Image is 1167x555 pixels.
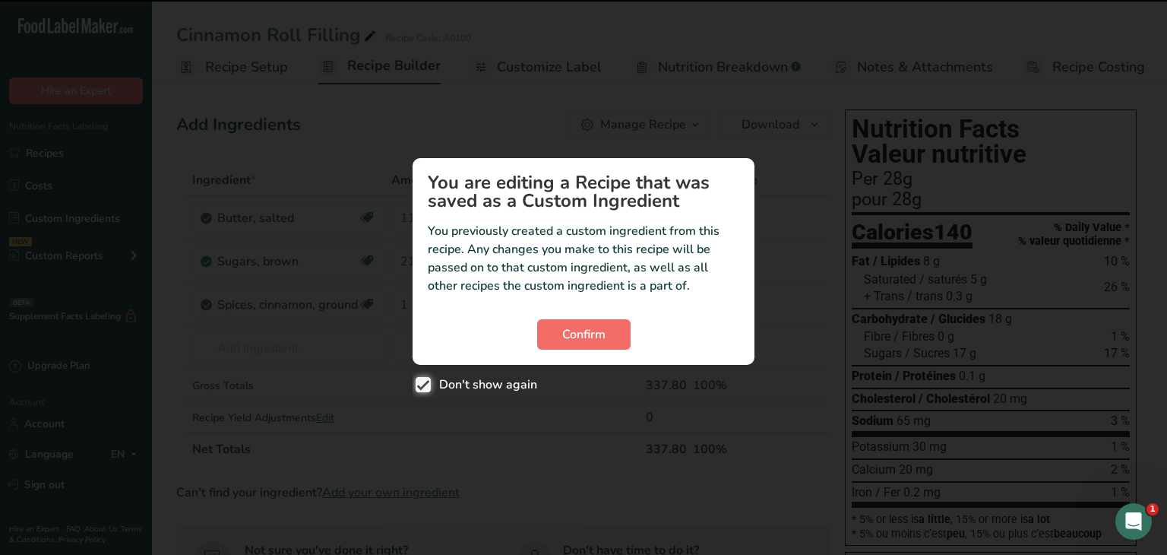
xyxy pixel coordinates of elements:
h1: You are editing a Recipe that was saved as a Custom Ingredient [428,173,739,210]
p: You previously created a custom ingredient from this recipe. Any changes you make to this recipe ... [428,222,739,295]
span: 1 [1146,503,1159,515]
span: Don't show again [431,377,537,392]
button: Confirm [537,319,631,350]
span: Confirm [562,325,606,344]
iframe: Intercom live chat [1115,503,1152,540]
